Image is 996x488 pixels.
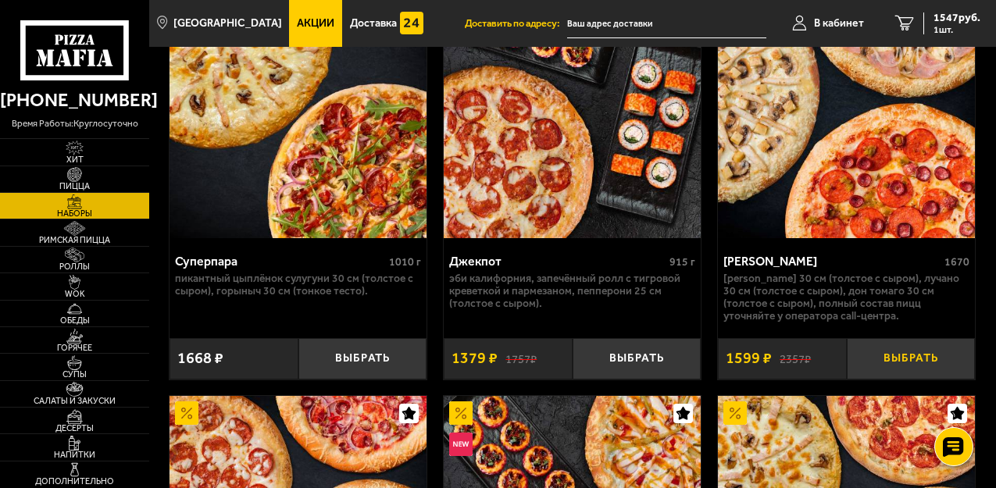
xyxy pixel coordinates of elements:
img: Новинка [449,433,473,456]
span: 915 г [669,255,695,269]
span: Доставить по адресу: [465,19,567,29]
div: Суперпара [175,254,385,269]
div: [PERSON_NAME] [723,254,941,269]
img: 15daf4d41897b9f0e9f617042186c801.svg [400,12,423,35]
span: 1 шт. [934,25,980,34]
span: 1010 г [389,255,421,269]
span: 1668 ₽ [177,351,223,366]
p: Пикантный цыплёнок сулугуни 30 см (толстое с сыром), Горыныч 30 см (тонкое тесто). [175,272,421,297]
span: [GEOGRAPHIC_DATA] [173,18,282,29]
img: Акционный [175,401,198,425]
span: Доставка [350,18,397,29]
span: 1670 [944,255,969,269]
span: 1379 ₽ [452,351,498,366]
input: Ваш адрес доставки [567,9,766,38]
p: Эби Калифорния, Запечённый ролл с тигровой креветкой и пармезаном, Пепперони 25 см (толстое с сыр... [449,272,695,310]
div: Джекпот [449,254,666,269]
p: [PERSON_NAME] 30 см (толстое с сыром), Лучано 30 см (толстое с сыром), Дон Томаго 30 см (толстое ... [723,272,969,322]
s: 1757 ₽ [505,351,537,365]
span: Акции [297,18,334,29]
button: Выбрать [298,338,427,379]
img: Акционный [723,401,747,425]
span: 1599 ₽ [726,351,772,366]
button: Выбрать [573,338,701,379]
span: 1547 руб. [934,12,980,23]
s: 2357 ₽ [780,351,811,365]
button: Выбрать [847,338,976,379]
img: Акционный [449,401,473,425]
span: В кабинет [814,18,864,29]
